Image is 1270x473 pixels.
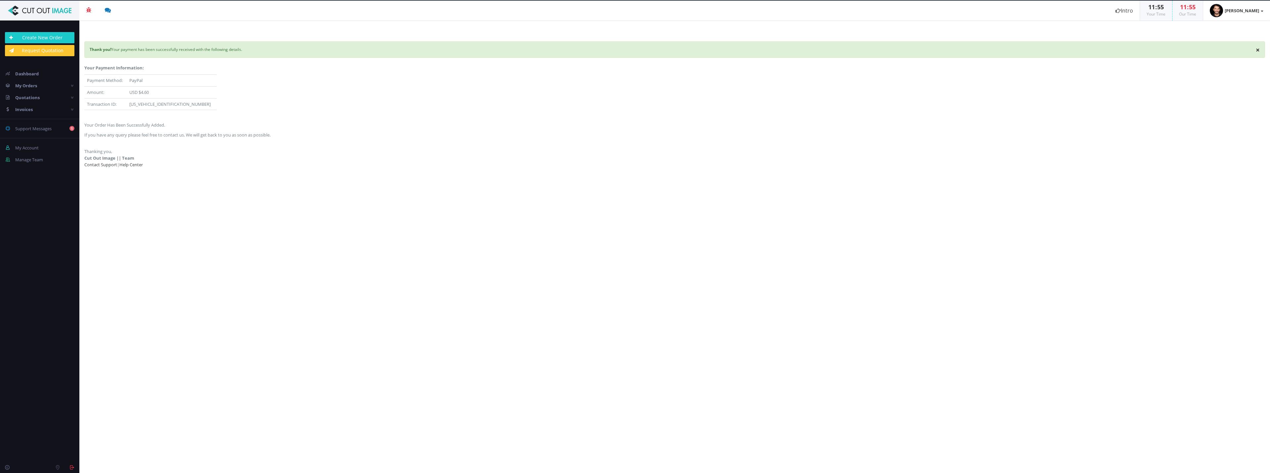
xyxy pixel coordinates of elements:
small: Your Time [1147,11,1165,17]
span: Manage Team [15,157,43,163]
p: Thanking you, | [84,141,1265,168]
p: Your Order Has Been Successfully Added. [84,122,1265,128]
div: Your payment has been successfully received with the following details. [84,41,1265,58]
img: Cut Out Image [5,6,74,16]
td: Payment Method: [84,75,127,87]
a: Create New Order [5,32,74,43]
strong: Your Payment Information: [84,65,144,71]
td: Amount: [84,87,127,99]
span: Support Messages [15,126,52,132]
span: Quotations [15,95,40,100]
a: Help Center [119,162,143,168]
span: Invoices [15,106,33,112]
td: [US_VEHICLE_IDENTIFICATION_NUMBER] [127,98,217,110]
strong: Cut Out Image || Team [84,155,134,161]
span: 11 [1180,3,1187,11]
span: Dashboard [15,71,39,77]
td: USD $4.60 [127,87,217,99]
span: 11 [1148,3,1155,11]
span: 55 [1157,3,1164,11]
img: 003f028a5e58604e24751297b556ffe5 [1210,4,1223,17]
span: : [1155,3,1157,11]
a: Request Quotation [5,45,74,56]
span: My Orders [15,83,37,89]
td: PayPal [127,75,217,87]
span: : [1187,3,1189,11]
small: Our Time [1179,11,1196,17]
a: Contact Support [84,162,117,168]
span: My Account [15,145,39,151]
p: If you have any query please feel free to contact us. We will get back to you as soon as possible. [84,132,1265,138]
a: Intro [1109,1,1140,20]
a: [PERSON_NAME] [1203,1,1270,20]
strong: Thank you! [90,47,111,52]
strong: [PERSON_NAME] [1225,8,1259,14]
button: × [1256,47,1260,54]
span: 55 [1189,3,1196,11]
td: Transaction ID: [84,98,127,110]
b: 1 [69,126,74,131]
